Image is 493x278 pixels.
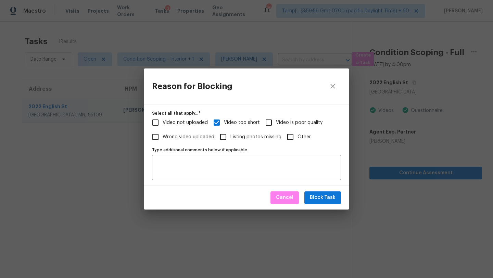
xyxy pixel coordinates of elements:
span: Listing photos missing [216,130,230,144]
span: Video is poor quality [262,115,276,130]
span: Video too short [210,115,224,130]
span: Video too short [224,119,260,126]
span: Wrong video uploaded [148,130,163,144]
h3: Reason for Blocking [152,81,232,91]
button: Cancel [270,191,299,204]
div: Additional Comments [152,145,341,180]
span: Video not uploaded [163,119,208,126]
span: Other [298,134,311,141]
span: Video not uploaded [148,115,163,130]
span: Block Task [310,193,336,202]
button: close [325,78,341,94]
span: Listing photos missing [230,134,281,141]
label: Select all that apply... [152,111,341,115]
button: Block Task [304,191,341,204]
span: Other [283,130,298,144]
span: Cancel [276,193,293,202]
span: Video is poor quality [276,119,323,126]
label: Type additional comments below if applicable [152,148,341,152]
span: Wrong video uploaded [163,134,214,141]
